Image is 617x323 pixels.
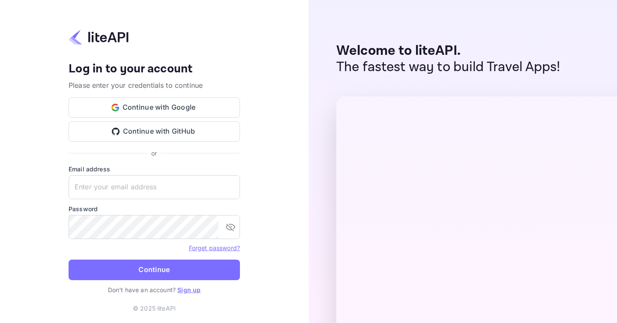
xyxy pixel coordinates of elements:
[336,43,560,59] p: Welcome to liteAPI.
[151,149,157,158] p: or
[69,62,240,77] h4: Log in to your account
[69,260,240,280] button: Continue
[177,286,201,293] a: Sign up
[69,204,240,213] label: Password
[189,243,240,252] a: Forget password?
[69,121,240,142] button: Continue with GitHub
[69,97,240,118] button: Continue with Google
[69,29,129,45] img: liteapi
[69,80,240,90] p: Please enter your credentials to continue
[336,59,560,75] p: The fastest way to build Travel Apps!
[222,218,239,236] button: toggle password visibility
[69,164,240,173] label: Email address
[69,285,240,294] p: Don't have an account?
[189,244,240,251] a: Forget password?
[69,175,240,199] input: Enter your email address
[133,304,176,313] p: © 2025 liteAPI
